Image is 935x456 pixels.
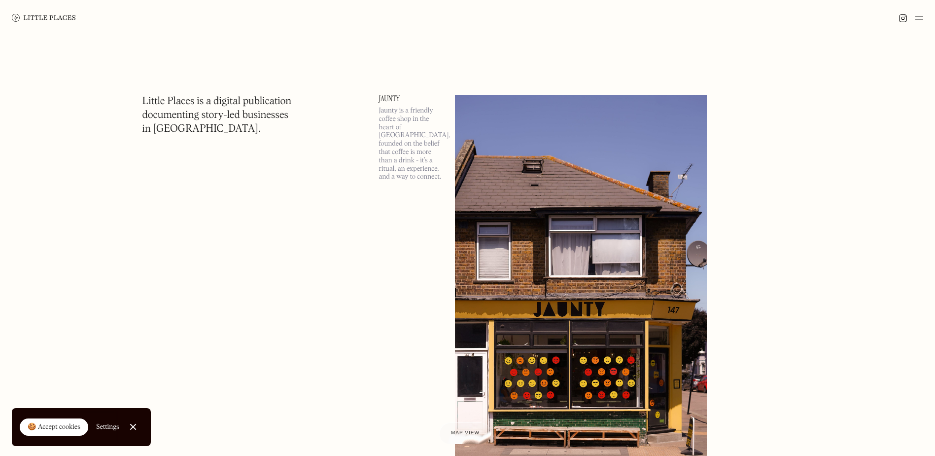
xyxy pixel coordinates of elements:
a: Settings [96,416,119,438]
a: Jaunty [379,95,443,103]
div: Settings [96,423,119,430]
a: Map view [439,422,491,444]
div: 🍪 Accept cookies [28,422,80,432]
a: 🍪 Accept cookies [20,418,88,436]
p: Jaunty is a friendly coffee shop in the heart of [GEOGRAPHIC_DATA], founded on the belief that co... [379,107,443,181]
h1: Little Places is a digital publication documenting story-led businesses in [GEOGRAPHIC_DATA]. [142,95,292,136]
span: Map view [451,430,480,436]
a: Close Cookie Popup [123,417,143,437]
